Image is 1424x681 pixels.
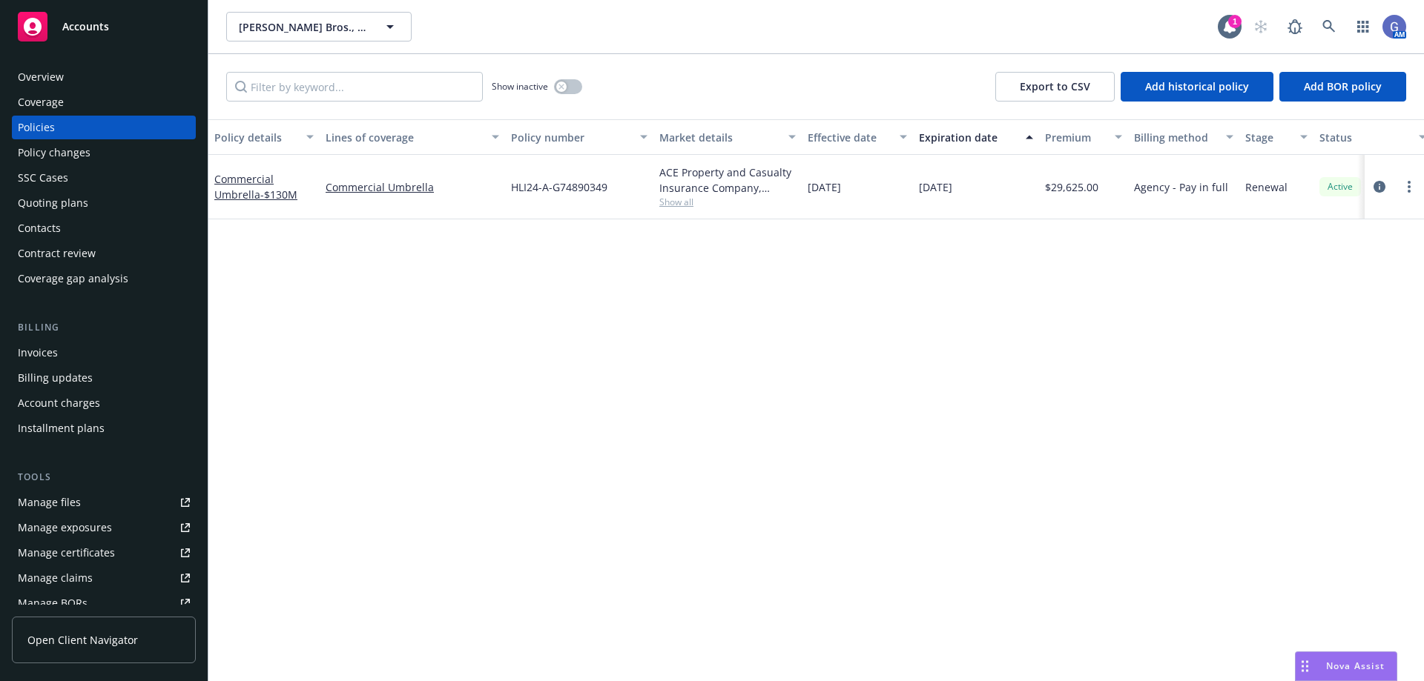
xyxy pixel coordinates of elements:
[18,216,61,240] div: Contacts
[1145,79,1249,93] span: Add historical policy
[12,267,196,290] a: Coverage gap analysis
[802,119,913,155] button: Effective date
[326,130,483,145] div: Lines of coverage
[1245,130,1291,145] div: Stage
[214,172,297,202] a: Commercial Umbrella
[12,416,196,440] a: Installment plans
[12,242,196,265] a: Contract review
[18,591,88,615] div: Manage BORs
[12,591,196,615] a: Manage BORs
[12,116,196,139] a: Policies
[1295,651,1397,681] button: Nova Assist
[653,119,802,155] button: Market details
[1304,79,1382,93] span: Add BOR policy
[320,119,505,155] button: Lines of coverage
[1280,12,1310,41] a: Report a Bug
[18,391,100,415] div: Account charges
[1039,119,1128,155] button: Premium
[1400,178,1418,196] a: more
[1319,130,1410,145] div: Status
[27,632,138,648] span: Open Client Navigator
[511,179,607,195] span: HLI24-A-G74890349
[808,130,891,145] div: Effective date
[18,90,64,114] div: Coverage
[1326,660,1385,672] span: Nova Assist
[1134,130,1217,145] div: Billing method
[12,341,196,365] a: Invoices
[12,391,196,415] a: Account charges
[913,119,1039,155] button: Expiration date
[12,366,196,390] a: Billing updates
[1239,119,1313,155] button: Stage
[18,166,68,190] div: SSC Cases
[62,21,109,33] span: Accounts
[18,116,55,139] div: Policies
[1325,180,1355,193] span: Active
[12,6,196,47] a: Accounts
[1296,652,1314,680] div: Drag to move
[12,491,196,514] a: Manage files
[659,130,779,145] div: Market details
[239,19,367,35] span: [PERSON_NAME] Bros., Inc.
[12,516,196,539] a: Manage exposures
[12,541,196,565] a: Manage certificates
[808,179,841,195] span: [DATE]
[18,366,93,390] div: Billing updates
[18,566,93,590] div: Manage claims
[18,65,64,89] div: Overview
[12,141,196,165] a: Policy changes
[659,196,796,208] span: Show all
[919,179,952,195] span: [DATE]
[12,320,196,335] div: Billing
[226,12,412,41] button: [PERSON_NAME] Bros., Inc.
[260,187,297,202] span: - $130M
[919,130,1017,145] div: Expiration date
[1134,179,1228,195] span: Agency - Pay in full
[214,130,297,145] div: Policy details
[12,216,196,240] a: Contacts
[1128,119,1239,155] button: Billing method
[1382,15,1406,39] img: photo
[326,179,499,195] a: Commercial Umbrella
[18,416,105,440] div: Installment plans
[18,141,90,165] div: Policy changes
[1348,12,1378,41] a: Switch app
[18,267,128,290] div: Coverage gap analysis
[659,165,796,196] div: ACE Property and Casualty Insurance Company, Chubb Group, Distinguished Programs Group, LLC
[208,119,320,155] button: Policy details
[505,119,653,155] button: Policy number
[18,191,88,215] div: Quoting plans
[492,80,548,93] span: Show inactive
[226,72,483,102] input: Filter by keyword...
[12,191,196,215] a: Quoting plans
[1045,130,1106,145] div: Premium
[1371,178,1388,196] a: circleInformation
[12,470,196,485] div: Tools
[1245,179,1288,195] span: Renewal
[995,72,1115,102] button: Export to CSV
[12,65,196,89] a: Overview
[12,166,196,190] a: SSC Cases
[18,242,96,265] div: Contract review
[18,541,115,565] div: Manage certificates
[1020,79,1090,93] span: Export to CSV
[1228,15,1242,28] div: 1
[18,491,81,514] div: Manage files
[12,566,196,590] a: Manage claims
[18,341,58,365] div: Invoices
[12,90,196,114] a: Coverage
[1279,72,1406,102] button: Add BOR policy
[1246,12,1276,41] a: Start snowing
[1045,179,1098,195] span: $29,625.00
[1314,12,1344,41] a: Search
[18,516,112,539] div: Manage exposures
[1121,72,1273,102] button: Add historical policy
[511,130,631,145] div: Policy number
